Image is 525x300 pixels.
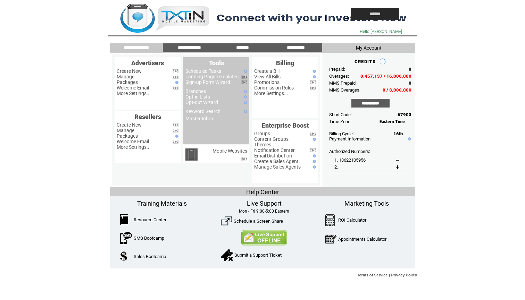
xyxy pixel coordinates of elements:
[241,75,247,79] img: video.png
[241,230,287,246] img: Contact Us
[234,252,282,258] a: Submit a Support Ticket
[329,119,351,124] span: Time Zone:
[185,88,206,94] a: Branches
[360,29,402,34] span: Hello [PERSON_NAME]
[185,100,218,105] a: Opt-out Wizard
[254,136,289,142] a: Content Groups
[338,237,386,242] a: Appointments Calculator
[329,74,349,79] span: Overages:
[117,133,138,139] a: Packages
[134,217,166,222] a: Resource Center
[338,217,366,223] a: ROI Calculator
[254,158,299,164] a: Create a Sales Agent
[254,153,292,158] a: Email Distribution
[242,70,247,73] img: help.gif
[134,235,164,241] a: SMS Bootcamp
[131,59,164,67] span: Advertisers
[310,132,316,136] img: video.png
[242,110,247,113] img: help.gif
[174,81,178,84] img: help.gif
[185,109,220,114] a: Keyword Search
[239,209,289,214] span: Mon - Fri 9:00-5:00 Eastern
[360,74,411,79] span: 8,457,137 / 16,000,000
[398,112,411,117] span: 67903
[120,214,128,225] img: ResourceCenter.png
[173,69,178,73] img: video.png
[310,80,316,84] img: video.png
[134,113,161,120] span: Resellers
[173,140,178,144] img: video.png
[173,123,178,127] img: video.png
[137,200,187,207] span: Training Materials
[241,80,247,84] img: video.png
[254,74,281,79] a: View All Bills
[262,122,309,129] span: Enterprise Boost
[254,91,288,96] a: More Settings...
[254,85,294,91] a: Commission Rules
[117,91,151,96] a: More Settings...
[209,59,224,67] span: Tools
[389,273,390,277] span: |
[391,273,417,277] a: Privacy Policy
[329,80,357,86] span: MMS Prepaid:
[383,87,411,93] span: 0 / 3,000,000
[329,149,370,154] span: Authorized Numbers:
[241,157,247,161] img: video.png
[117,68,142,74] a: Create New
[344,200,389,207] span: Marketing Tools
[325,214,335,226] img: Calculator.png
[221,215,232,226] img: ScreenShare.png
[242,95,247,98] img: help.gif
[254,68,280,74] a: Create a Bill
[393,131,403,136] span: 16th
[310,148,316,152] img: video.png
[311,165,316,169] img: help.gif
[117,85,149,91] a: Welcome Email
[325,233,336,245] img: AppointmentCalc.png
[329,112,352,117] span: Short Code:
[185,94,210,100] a: Opt-in Lists
[117,122,142,128] a: Create New
[310,86,316,90] img: video.png
[254,131,270,136] a: Groups
[173,129,178,132] img: video.png
[117,79,138,85] a: Packages
[174,135,178,138] img: help.gif
[117,128,134,133] a: Manage
[254,164,301,170] a: Manage Sales Agents
[254,142,271,147] a: Themes
[247,200,282,207] span: Live Support
[254,79,280,85] a: Promotions
[185,74,239,79] a: Landing Page Templates
[329,136,370,142] a: Payment Information
[356,45,382,51] span: My Account
[254,147,295,153] a: Notification Center
[117,74,134,79] a: Manage
[117,139,149,144] a: Welcome Email
[185,68,221,74] a: Scheduled Tasks
[120,251,128,262] img: SalesBootcamp.png
[242,90,247,93] img: help.gif
[311,138,316,141] img: help.gif
[409,80,411,86] span: 0
[134,254,166,259] a: Sales Bootcamp
[311,154,316,157] img: help.gif
[234,218,283,224] a: Schedule a Screen Share
[311,70,316,73] img: help.gif
[355,59,376,64] span: CREDITS
[357,273,388,277] a: Terms of Service
[242,101,247,104] img: help.gif
[329,67,345,72] span: Prepaid:
[311,160,316,163] img: help.gif
[212,148,247,154] a: Mobile Websites
[311,75,316,78] img: help.gif
[221,249,233,261] img: SupportTicket.png
[329,87,360,93] span: MMS Overages:
[380,119,405,124] span: Eastern Time
[329,131,354,136] span: Billing Cycle:
[334,164,338,170] span: 2.
[409,67,411,72] span: 0
[185,148,198,161] img: mobile-websites.png
[276,59,294,67] span: Billing
[334,157,366,163] span: 1. 18622105956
